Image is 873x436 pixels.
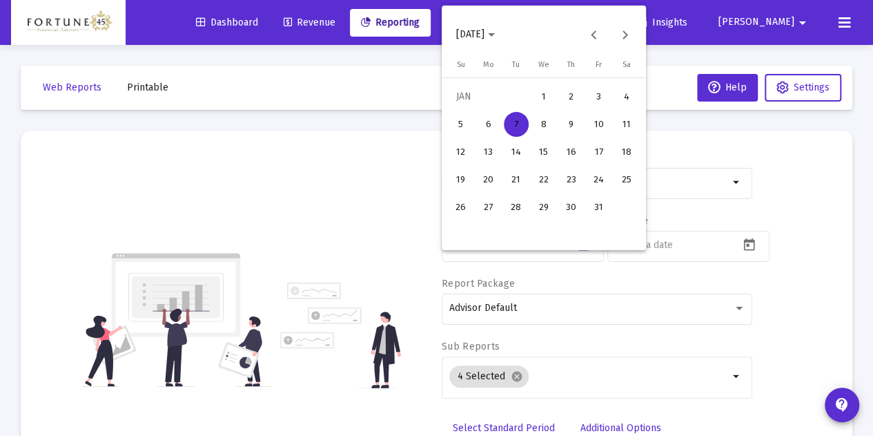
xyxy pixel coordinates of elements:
[502,138,530,166] button: 2025-01-14
[558,83,585,111] button: 2025-01-02
[449,167,473,192] div: 19
[483,60,494,69] span: Mo
[447,166,475,193] button: 2025-01-19
[587,140,611,164] div: 17
[559,140,584,164] div: 16
[476,195,501,220] div: 27
[613,83,640,111] button: 2025-01-04
[457,60,465,69] span: Su
[531,167,556,192] div: 22
[504,112,529,137] div: 7
[530,111,558,138] button: 2025-01-08
[449,195,473,220] div: 26
[476,112,501,137] div: 6
[475,111,502,138] button: 2025-01-06
[531,140,556,164] div: 15
[538,60,549,69] span: We
[475,138,502,166] button: 2025-01-13
[476,140,501,164] div: 13
[456,28,484,40] span: [DATE]
[613,166,640,193] button: 2025-01-25
[475,166,502,193] button: 2025-01-20
[504,140,529,164] div: 14
[512,60,520,69] span: Tu
[447,138,475,166] button: 2025-01-12
[587,195,611,220] div: 31
[530,83,558,111] button: 2025-01-01
[587,84,611,109] div: 3
[559,112,584,137] div: 9
[447,83,530,111] td: JAN
[622,60,631,69] span: Sa
[559,167,584,192] div: 23
[445,21,506,48] button: Choose month and year
[614,140,639,164] div: 18
[530,166,558,193] button: 2025-01-22
[580,21,608,48] button: Previous month
[449,112,473,137] div: 5
[585,193,613,221] button: 2025-01-31
[558,193,585,221] button: 2025-01-30
[611,21,639,48] button: Next month
[447,111,475,138] button: 2025-01-05
[613,138,640,166] button: 2025-01-18
[531,84,556,109] div: 1
[587,167,611,192] div: 24
[530,138,558,166] button: 2025-01-15
[558,111,585,138] button: 2025-01-09
[587,112,611,137] div: 10
[559,195,584,220] div: 30
[585,111,613,138] button: 2025-01-10
[502,111,530,138] button: 2025-01-07
[502,193,530,221] button: 2025-01-28
[504,167,529,192] div: 21
[476,167,501,192] div: 20
[530,193,558,221] button: 2025-01-29
[558,166,585,193] button: 2025-01-23
[596,60,602,69] span: Fr
[531,195,556,220] div: 29
[558,138,585,166] button: 2025-01-16
[613,111,640,138] button: 2025-01-11
[531,112,556,137] div: 8
[447,193,475,221] button: 2025-01-26
[559,84,584,109] div: 2
[614,167,639,192] div: 25
[449,140,473,164] div: 12
[614,112,639,137] div: 11
[504,195,529,220] div: 28
[614,84,639,109] div: 4
[475,193,502,221] button: 2025-01-27
[585,138,613,166] button: 2025-01-17
[585,166,613,193] button: 2025-01-24
[585,83,613,111] button: 2025-01-03
[502,166,530,193] button: 2025-01-21
[567,60,575,69] span: Th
